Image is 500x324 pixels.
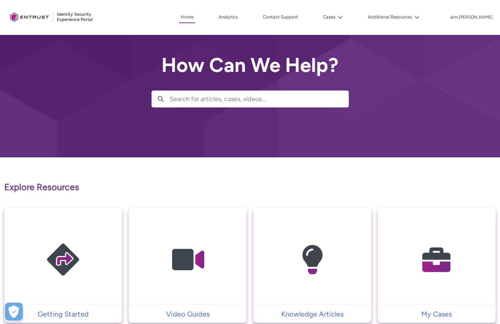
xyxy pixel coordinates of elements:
a: Knowledge Articles [253,309,371,319]
a: My Cases [378,309,496,319]
a: Home [179,12,195,23]
input: Search for articles, cases, videos... [170,91,349,107]
p: alim.[PERSON_NAME] [450,15,493,20]
button: Open Preferences [5,303,23,320]
p: Explore Resources [4,181,496,194]
img: Getting Started [29,221,97,298]
button: Search [152,91,170,107]
a: Video Guides [129,309,247,319]
button: User Profile alim.ahmad [450,13,493,20]
img: Knowledge Articles [278,221,346,298]
div: Cookie Preferences [5,303,23,320]
p: Getting Started [8,309,119,319]
p: My Cases [381,309,492,319]
button: Cases [321,12,345,22]
h2: How Can We Help? [151,54,349,76]
a: Contact Support [261,12,300,22]
a: Analytics, opens in new tab [217,12,239,22]
p: Video Guides [132,309,243,319]
p: Knowledge Articles [257,309,368,319]
a: Getting Started [4,309,122,319]
img: Video Guides [154,221,222,298]
img: My Cases [403,221,470,298]
button: Additional Resources [366,12,421,22]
